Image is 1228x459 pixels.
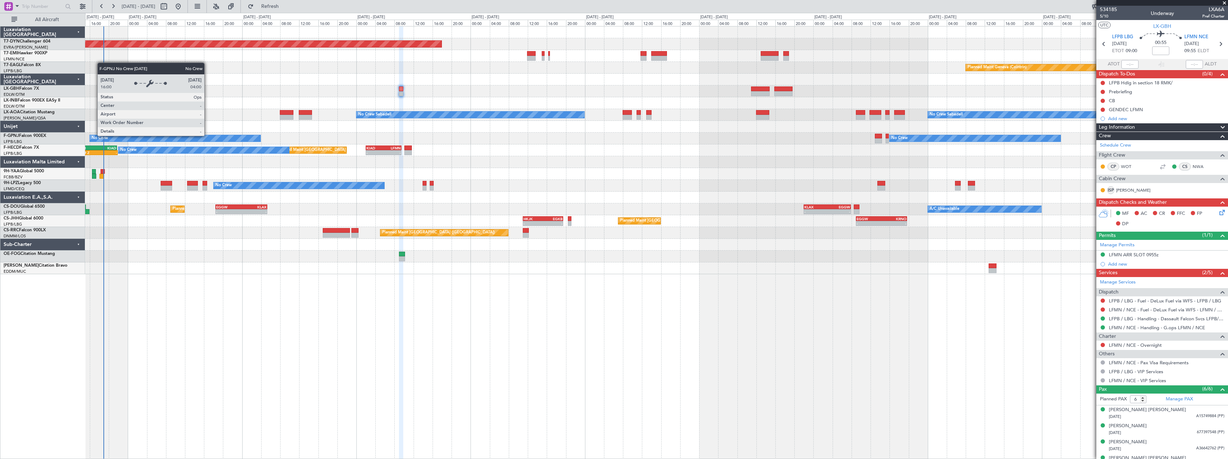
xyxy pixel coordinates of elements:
div: 16:00 [90,20,109,26]
a: LFMD/CEQ [4,186,24,192]
a: OE-FOGCitation Mustang [4,252,55,256]
div: [DATE] - [DATE] [700,14,728,20]
div: 04:00 [718,20,737,26]
span: [DATE] [1109,430,1121,435]
div: Add new [1108,115,1224,122]
a: EDLW/DTM [4,92,25,97]
span: MF [1122,210,1129,217]
span: DP [1122,221,1129,228]
span: Others [1099,350,1115,358]
a: LFMN / NCE - Pax Visa Requirements [1109,360,1189,366]
div: 04:00 [375,20,394,26]
div: LFMN [384,146,401,150]
div: [DATE] - [DATE] [129,14,156,20]
div: 08:00 [166,20,185,26]
span: ALDT [1205,61,1217,68]
span: Dispatch Checks and Weather [1099,198,1167,207]
span: LFMN NCE [1184,34,1208,41]
div: - [804,209,827,214]
div: 16:00 [318,20,337,26]
span: All Aircraft [19,17,75,22]
span: LX-INB [4,98,18,103]
div: KRNO [881,217,906,221]
a: CS-DOUGlobal 6500 [4,204,45,209]
button: All Aircraft [8,14,78,25]
div: [DATE] - [DATE] [357,14,385,20]
div: 20:00 [109,20,128,26]
div: 08:00 [852,20,871,26]
div: 00:00 [585,20,604,26]
label: Planned PAX [1100,396,1127,403]
input: Trip Number [22,1,63,12]
div: - [857,221,881,226]
span: (1/1) [1202,231,1213,239]
a: LFPB/LBG [4,210,22,215]
span: [DATE] [1184,40,1199,48]
div: 08:00 [1080,20,1099,26]
a: LFPB/LBG [4,68,22,74]
div: No Crew Sabadell [930,109,963,120]
span: 677397548 (PP) [1197,429,1224,435]
div: [DATE] - [DATE] [87,14,114,20]
a: Manage PAX [1166,396,1193,403]
span: [DATE] [1112,40,1127,48]
div: LFMN ARR SLOT 0955z [1109,252,1159,258]
button: UTC [1098,22,1111,28]
a: DNMM/LOS [4,233,26,239]
a: LX-AOACitation Mustang [4,110,55,114]
span: LX-GBH [4,87,19,91]
span: A36642762 (PP) [1196,445,1224,451]
a: T7-DYNChallenger 604 [4,39,50,44]
div: 04:00 [490,20,509,26]
span: T7-EAGL [4,63,21,67]
div: [DATE] - [DATE] [586,14,614,20]
div: 20:00 [794,20,813,26]
div: - [366,150,384,155]
a: CS-RRCFalcon 900LX [4,228,46,232]
div: 00:00 [1042,20,1061,26]
div: EGGW [857,217,881,221]
span: F-GPNJ [4,134,19,138]
span: [DATE] - [DATE] [122,3,155,10]
div: CB [1109,98,1115,104]
div: Planned Maint [GEOGRAPHIC_DATA] ([GEOGRAPHIC_DATA]) [277,145,390,156]
div: GENDEC LFMN [1109,107,1143,113]
div: 00:00 [928,20,947,26]
div: - [827,209,850,214]
span: Cabin Crew [1099,175,1126,183]
a: 9H-LPZLegacy 500 [4,181,41,185]
span: ETOT [1112,48,1124,55]
div: 08:00 [966,20,985,26]
a: Manage Permits [1100,242,1135,249]
div: [DATE] - [DATE] [814,14,842,20]
div: LFMN [76,146,96,150]
span: Refresh [255,4,285,9]
a: EDDM/MUC [4,269,26,274]
div: Add new [1108,261,1224,267]
a: LFMN / NCE - Overnight [1109,342,1162,348]
div: EGGW [216,205,241,209]
div: KLAX [242,205,267,209]
div: LFPB Hdlg in section 18 RMK/ [1109,80,1173,86]
div: - [384,150,401,155]
a: LFPB / LBG - Fuel - DeLux Fuel via WFS - LFPB / LBG [1109,298,1221,304]
input: --:-- [1121,60,1139,69]
span: Permits [1099,232,1116,240]
div: 16:00 [661,20,680,26]
a: FCBB/BZV [4,174,23,180]
div: 00:00 [699,20,718,26]
span: Services [1099,269,1117,277]
div: 08:00 [394,20,413,26]
div: 08:00 [737,20,756,26]
div: [DATE] - [DATE] [472,14,499,20]
div: No Crew [215,180,232,191]
span: 5/10 [1100,13,1117,19]
div: 08:00 [280,20,299,26]
div: 20:00 [566,20,585,26]
span: (0/4) [1202,70,1213,78]
div: 12:00 [414,20,433,26]
a: LFMN / NCE - Fuel - DeLux Fuel via WFS - LFMN / NCE [1109,307,1224,313]
div: CS [1179,163,1191,171]
button: Refresh [244,1,287,12]
a: Schedule Crew [1100,142,1131,149]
